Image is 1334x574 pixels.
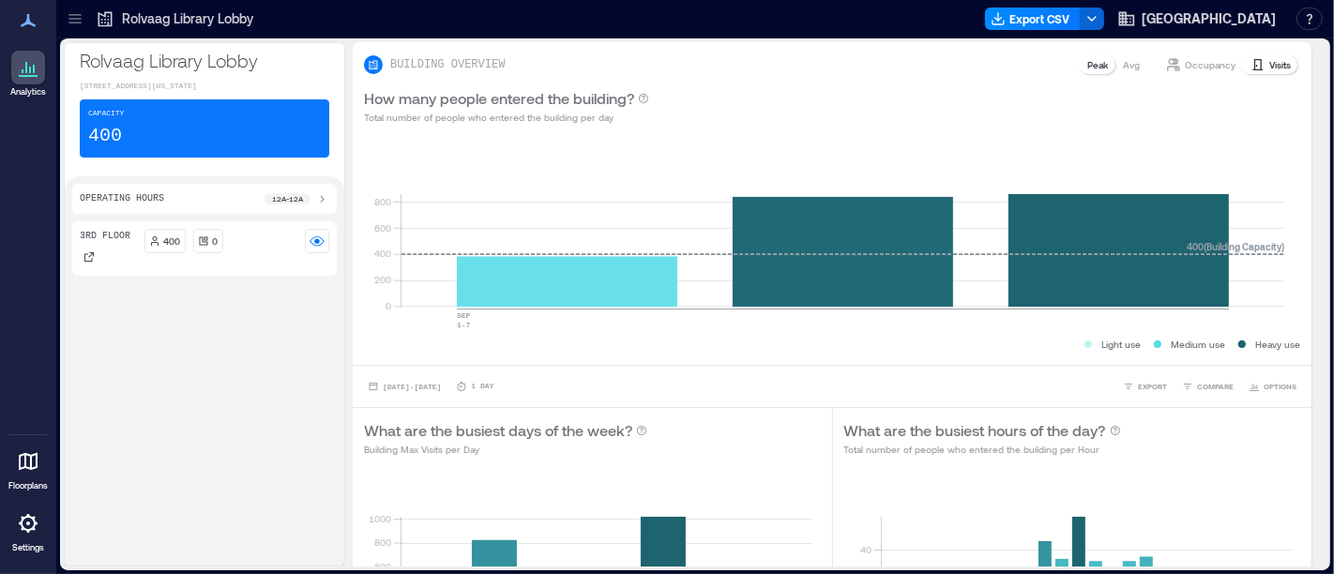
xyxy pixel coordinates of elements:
button: [GEOGRAPHIC_DATA] [1112,4,1281,34]
p: Floorplans [8,480,48,491]
span: [GEOGRAPHIC_DATA] [1142,9,1276,28]
tspan: 1000 [369,513,391,524]
tspan: 600 [374,222,391,234]
p: Total number of people who entered the building per Hour [844,442,1121,457]
p: 3rd Floor [80,229,130,244]
span: EXPORT [1138,381,1167,392]
button: OPTIONS [1245,377,1300,396]
p: Capacity [88,108,124,119]
tspan: 600 [374,561,391,572]
p: [STREET_ADDRESS][US_STATE] [80,81,329,92]
p: Medium use [1171,337,1225,352]
p: What are the busiest hours of the day? [844,419,1106,442]
p: Rolvaag Library Lobby [80,47,329,73]
p: Avg [1123,57,1140,72]
tspan: 200 [374,274,391,285]
p: 1 Day [471,381,493,392]
p: 400 [88,123,122,149]
p: How many people entered the building? [364,87,634,110]
p: Total number of people who entered the building per day [364,110,649,125]
a: Floorplans [3,439,53,497]
button: EXPORT [1119,377,1171,396]
span: [DATE] - [DATE] [383,383,441,391]
p: 0 [213,234,219,249]
tspan: 40 [859,544,871,555]
button: COMPARE [1178,377,1237,396]
p: What are the busiest days of the week? [364,419,632,442]
a: Settings [6,501,51,559]
p: Peak [1087,57,1108,72]
tspan: 0 [386,300,391,311]
a: Analytics [5,45,52,103]
p: Settings [12,542,44,553]
span: OPTIONS [1264,381,1296,392]
button: Export CSV [985,8,1081,30]
tspan: 400 [374,248,391,259]
tspan: 800 [374,196,391,207]
p: Rolvaag Library Lobby [122,9,253,28]
span: COMPARE [1197,381,1234,392]
text: 1-7 [457,321,471,329]
button: [DATE]-[DATE] [364,377,445,396]
p: Building Max Visits per Day [364,442,647,457]
p: 400 [164,234,181,249]
p: Visits [1269,57,1291,72]
p: 12a - 12a [272,193,303,204]
p: Operating Hours [80,191,164,206]
p: Occupancy [1185,57,1235,72]
tspan: 800 [374,536,391,548]
p: Heavy use [1255,337,1300,352]
text: SEP [457,311,471,320]
p: BUILDING OVERVIEW [390,57,505,72]
p: Analytics [10,86,46,98]
p: Light use [1101,337,1141,352]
